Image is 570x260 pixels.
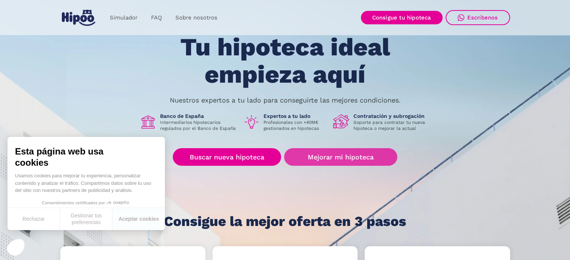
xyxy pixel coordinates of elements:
[60,7,97,29] a: home
[170,97,401,103] p: Nuestros expertos a tu lado para conseguirte las mejores condiciones.
[263,119,327,131] p: Profesionales con +40M€ gestionados en hipotecas
[263,113,327,119] h1: Expertos a tu lado
[361,11,443,24] a: Consigue tu hipoteca
[160,119,237,131] p: Intermediarios hipotecarios regulados por el Banco de España
[103,10,144,25] a: Simulador
[144,10,169,25] a: FAQ
[164,214,406,229] h1: Consigue la mejor oferta en 3 pasos
[284,148,397,166] a: Mejorar mi hipoteca
[160,113,237,119] h1: Banco de España
[143,34,427,88] h1: Tu hipoteca ideal empieza aquí
[353,113,431,119] h1: Contratación y subrogación
[467,14,498,21] div: Escríbenos
[169,10,224,25] a: Sobre nosotros
[173,148,281,166] a: Buscar nueva hipoteca
[353,119,431,131] p: Soporte para contratar tu nueva hipoteca o mejorar la actual
[446,10,510,25] a: Escríbenos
